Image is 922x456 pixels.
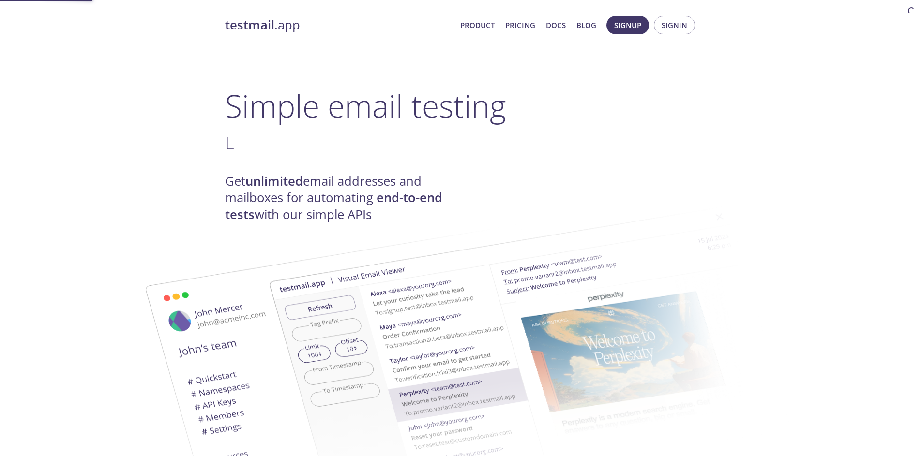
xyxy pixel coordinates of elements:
a: testmail.app [225,17,453,33]
button: Signin [654,16,695,34]
h4: Get email addresses and mailboxes for automating with our simple APIs [225,173,461,223]
strong: testmail [225,16,274,33]
a: Docs [546,19,566,31]
button: Signup [606,16,649,34]
a: Pricing [505,19,535,31]
h1: Simple email testing [225,87,697,124]
strong: end-to-end tests [225,189,442,222]
span: L [225,131,234,155]
a: Blog [576,19,596,31]
span: Signin [662,19,687,31]
a: Product [460,19,495,31]
strong: unlimited [245,173,303,190]
span: Signup [614,19,641,31]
